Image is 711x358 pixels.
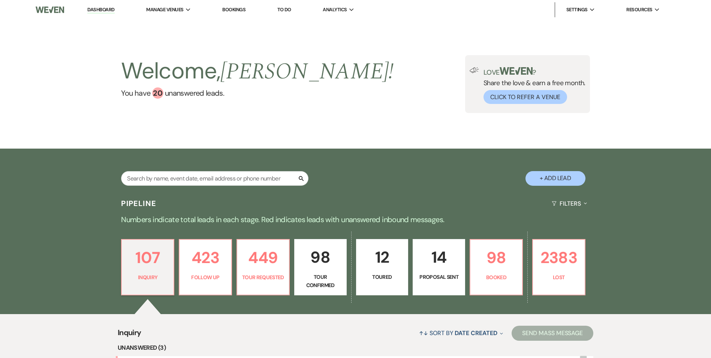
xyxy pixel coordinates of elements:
[299,273,342,290] p: Tour Confirmed
[121,198,156,209] h3: Pipeline
[121,87,394,99] a: You have 20 unanswered leads.
[416,323,506,343] button: Sort By Date Created
[455,329,497,337] span: Date Created
[184,245,227,270] p: 423
[361,245,404,270] p: 12
[87,6,114,14] a: Dashboard
[36,2,64,18] img: Weven Logo
[483,67,585,76] p: Love ?
[361,273,404,281] p: Toured
[419,329,428,337] span: ↑↓
[532,239,585,295] a: 2383Lost
[475,273,518,281] p: Booked
[566,6,588,14] span: Settings
[242,273,284,281] p: Tour Requested
[220,54,394,89] span: [PERSON_NAME] !
[323,6,347,14] span: Analytics
[121,55,394,87] h2: Welcome,
[418,273,460,281] p: Proposal Sent
[179,239,232,295] a: 423Follow Up
[500,67,533,75] img: weven-logo-green.svg
[121,171,308,186] input: Search by name, event date, email address or phone number
[356,239,409,295] a: 12Toured
[121,239,174,295] a: 107Inquiry
[413,239,465,295] a: 14Proposal Sent
[299,245,342,270] p: 98
[483,90,567,104] button: Click to Refer a Venue
[242,245,284,270] p: 449
[549,194,590,214] button: Filters
[126,245,169,270] p: 107
[537,245,580,270] p: 2383
[626,6,652,14] span: Resources
[418,245,460,270] p: 14
[470,67,479,73] img: loud-speaker-illustration.svg
[152,87,163,99] div: 20
[470,239,523,295] a: 98Booked
[277,6,291,13] a: To Do
[126,273,169,281] p: Inquiry
[475,245,518,270] p: 98
[294,239,347,295] a: 98Tour Confirmed
[525,171,585,186] button: + Add Lead
[184,273,227,281] p: Follow Up
[118,327,141,343] span: Inquiry
[118,343,593,353] li: Unanswered (3)
[479,67,585,104] div: Share the love & earn a free month.
[146,6,183,14] span: Manage Venues
[512,326,593,341] button: Send Mass Message
[237,239,290,295] a: 449Tour Requested
[222,6,245,13] a: Bookings
[86,214,626,226] p: Numbers indicate total leads in each stage. Red indicates leads with unanswered inbound messages.
[537,273,580,281] p: Lost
